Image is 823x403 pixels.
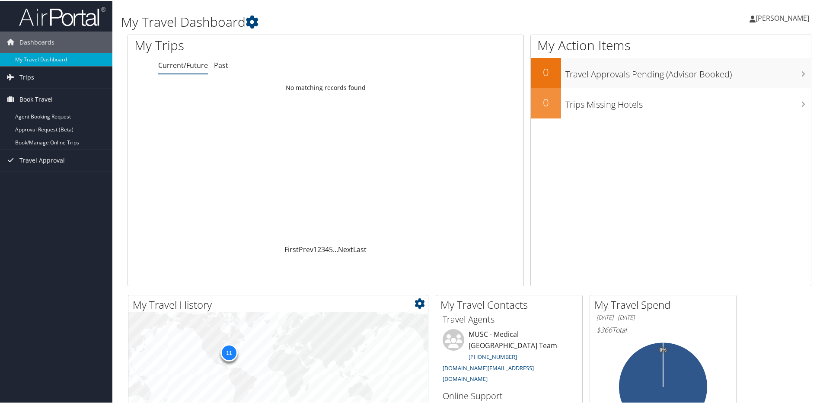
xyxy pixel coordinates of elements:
[443,363,534,382] a: [DOMAIN_NAME][EMAIL_ADDRESS][DOMAIN_NAME]
[750,4,818,30] a: [PERSON_NAME]
[313,244,317,253] a: 1
[325,244,329,253] a: 4
[128,79,523,95] td: No matching records found
[443,313,576,325] h3: Travel Agents
[134,35,352,54] h1: My Trips
[531,35,811,54] h1: My Action Items
[531,64,561,79] h2: 0
[353,244,367,253] a: Last
[565,93,811,110] h3: Trips Missing Hotels
[214,60,228,69] a: Past
[333,244,338,253] span: …
[133,297,428,311] h2: My Travel History
[19,31,54,52] span: Dashboards
[597,313,730,321] h6: [DATE] - [DATE]
[284,244,299,253] a: First
[158,60,208,69] a: Current/Future
[338,244,353,253] a: Next
[443,389,576,401] h3: Online Support
[19,66,34,87] span: Trips
[756,13,809,22] span: [PERSON_NAME]
[469,352,517,360] a: [PHONE_NUMBER]
[19,149,65,170] span: Travel Approval
[438,328,580,386] li: MUSC - Medical [GEOGRAPHIC_DATA] Team
[317,244,321,253] a: 2
[597,324,730,334] h6: Total
[299,244,313,253] a: Prev
[440,297,582,311] h2: My Travel Contacts
[660,347,667,352] tspan: 0%
[220,343,238,361] div: 11
[531,57,811,87] a: 0Travel Approvals Pending (Advisor Booked)
[531,87,811,118] a: 0Trips Missing Hotels
[531,94,561,109] h2: 0
[321,244,325,253] a: 3
[19,6,105,26] img: airportal-logo.png
[19,88,53,109] span: Book Travel
[121,12,586,30] h1: My Travel Dashboard
[597,324,612,334] span: $366
[565,63,811,80] h3: Travel Approvals Pending (Advisor Booked)
[594,297,736,311] h2: My Travel Spend
[329,244,333,253] a: 5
